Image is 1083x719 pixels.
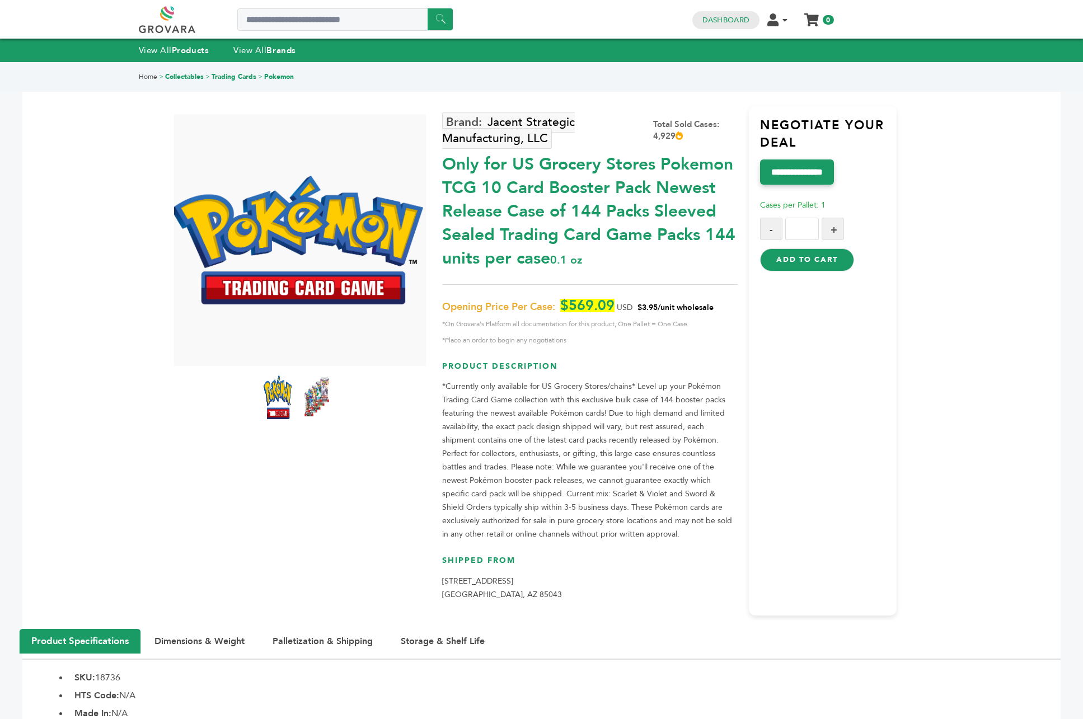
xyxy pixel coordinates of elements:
[823,15,833,25] span: 0
[550,252,582,267] span: 0.1 oz
[172,45,209,56] strong: Products
[139,72,157,81] a: Home
[69,689,1061,702] li: N/A
[822,218,844,240] button: +
[442,555,738,575] h3: Shipped From
[171,176,423,304] img: *Only for US Grocery Stores* Pokemon TCG 10 Card Booster Pack – Newest Release (Case of 144 Packs...
[390,629,496,653] button: Storage & Shelf Life
[617,302,632,313] span: USD
[760,200,826,210] span: Cases per Pallet: 1
[560,299,615,312] span: $569.09
[442,380,738,541] p: *Currently only available for US Grocery Stores/chains* Level up your Pokémon Trading Card Game c...
[442,575,738,601] p: [STREET_ADDRESS] [GEOGRAPHIC_DATA], AZ 85043
[261,629,384,653] button: Palletization & Shipping
[702,15,749,25] a: Dashboard
[442,333,738,347] span: *Place an order to begin any negotiations
[264,374,292,419] img: *Only for US Grocery Stores* Pokemon TCG 10 Card Booster Pack – Newest Release (Case of 144 Packs...
[653,119,738,142] div: Total Sold Cases: 4,929
[74,671,95,684] b: SKU:
[442,300,555,314] span: Opening Price Per Case:
[139,45,209,56] a: View AllProducts
[637,302,714,313] span: $3.95/unit wholesale
[159,72,163,81] span: >
[442,317,738,331] span: *On Grovara's Platform all documentation for this product, One Pallet = One Case
[442,147,738,270] div: Only for US Grocery Stores Pokemon TCG 10 Card Booster Pack Newest Release Case of 144 Packs Slee...
[760,117,897,160] h3: Negotiate Your Deal
[442,361,738,380] h3: Product Description
[165,72,204,81] a: Collectables
[264,72,294,81] a: Pokemon
[266,45,296,56] strong: Brands
[143,629,256,653] button: Dimensions & Weight
[805,10,818,22] a: My Cart
[233,45,296,56] a: View AllBrands
[212,72,256,81] a: Trading Cards
[760,248,854,271] button: Add to Cart
[760,218,782,240] button: -
[237,8,453,31] input: Search a product or brand...
[74,689,119,702] b: HTS Code:
[442,112,575,149] a: Jacent Strategic Manufacturing, LLC
[20,629,140,654] button: Product Specifications
[258,72,262,81] span: >
[205,72,210,81] span: >
[303,374,331,419] img: *Only for US Grocery Stores* Pokemon TCG 10 Card Booster Pack – Newest Release (Case of 144 Packs...
[69,671,1061,684] li: 18736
